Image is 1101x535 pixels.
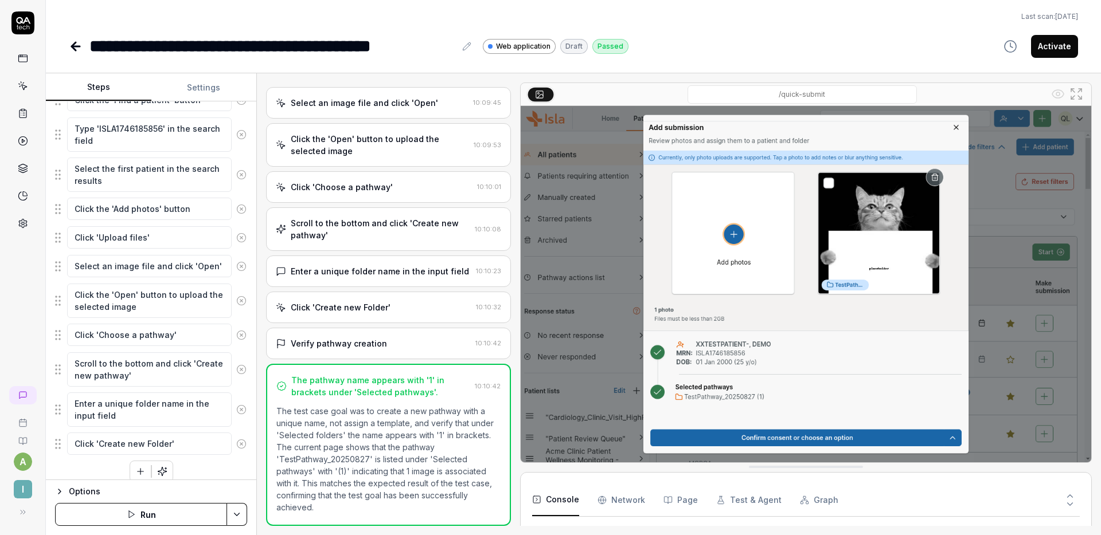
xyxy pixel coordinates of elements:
[291,97,438,109] div: Select an image file and click 'Open'
[232,198,251,221] button: Remove step
[291,337,387,349] div: Verify pathway creation
[232,226,251,249] button: Remove step
[14,453,32,471] button: a
[1049,85,1067,103] button: Show all interative elements
[483,38,556,54] a: Web application
[55,432,247,456] div: Suggestions
[496,41,550,52] span: Web application
[477,183,501,191] time: 10:10:01
[55,352,247,387] div: Suggestions
[55,226,247,250] div: Suggestions
[291,181,393,193] div: Click 'Choose a pathway'
[1055,12,1078,21] time: [DATE]
[475,382,501,390] time: 10:10:42
[291,265,469,277] div: Enter a unique folder name in the input field
[1021,11,1078,22] button: Last scan:[DATE]
[598,484,645,516] button: Network
[232,163,251,186] button: Remove step
[476,303,501,311] time: 10:10:32
[5,409,41,427] a: Book a call with us
[55,392,247,427] div: Suggestions
[55,157,247,192] div: Suggestions
[521,106,1091,462] img: Screenshot
[232,289,251,312] button: Remove step
[1031,35,1078,58] button: Activate
[232,358,251,381] button: Remove step
[1067,85,1086,103] button: Open in full screen
[291,217,470,241] div: Scroll to the bottom and click 'Create new pathway'
[232,398,251,421] button: Remove step
[14,480,32,498] span: I
[69,485,247,498] div: Options
[560,39,588,54] div: Draft
[476,267,501,275] time: 10:10:23
[1021,11,1078,22] span: Last scan:
[55,485,247,498] button: Options
[474,141,501,149] time: 10:09:53
[475,225,501,233] time: 10:10:08
[232,432,251,455] button: Remove step
[997,35,1024,58] button: View version history
[663,484,698,516] button: Page
[5,471,41,501] button: I
[276,405,501,513] p: The test case goal was to create a new pathway with a unique name, not assign a template, and ver...
[46,74,151,101] button: Steps
[55,323,247,347] div: Suggestions
[232,324,251,347] button: Remove step
[232,255,251,278] button: Remove step
[592,39,628,54] div: Passed
[55,254,247,278] div: Suggestions
[55,283,247,318] div: Suggestions
[55,197,247,221] div: Suggestions
[800,484,838,516] button: Graph
[55,117,247,152] div: Suggestions
[473,99,501,107] time: 10:09:45
[475,339,501,347] time: 10:10:42
[716,484,782,516] button: Test & Agent
[5,427,41,446] a: Documentation
[55,503,227,526] button: Run
[291,374,470,398] div: The pathway name appears with '1' in brackets under 'Selected pathways'.
[532,484,579,516] button: Console
[9,386,37,404] a: New conversation
[291,133,469,157] div: Click the 'Open' button to upload the selected image
[232,123,251,146] button: Remove step
[291,301,391,313] div: Click 'Create new Folder'
[151,74,257,101] button: Settings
